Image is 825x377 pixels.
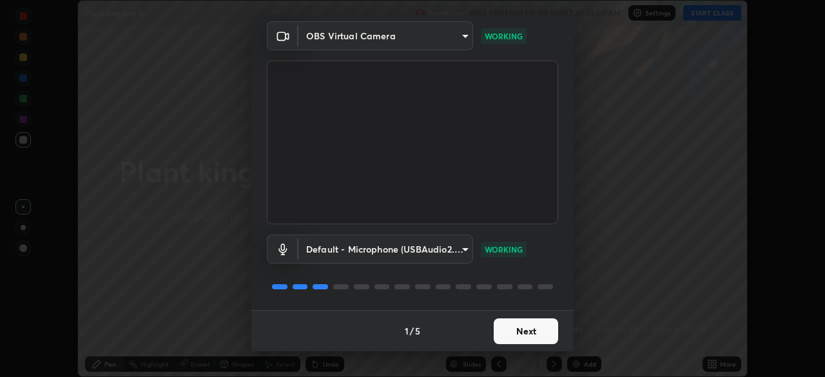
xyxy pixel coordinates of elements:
div: OBS Virtual Camera [298,235,473,264]
h4: / [410,324,414,338]
h4: 1 [405,324,409,338]
h4: 5 [415,324,420,338]
div: OBS Virtual Camera [298,21,473,50]
button: Next [494,318,558,344]
p: WORKING [485,30,523,42]
p: WORKING [485,244,523,255]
